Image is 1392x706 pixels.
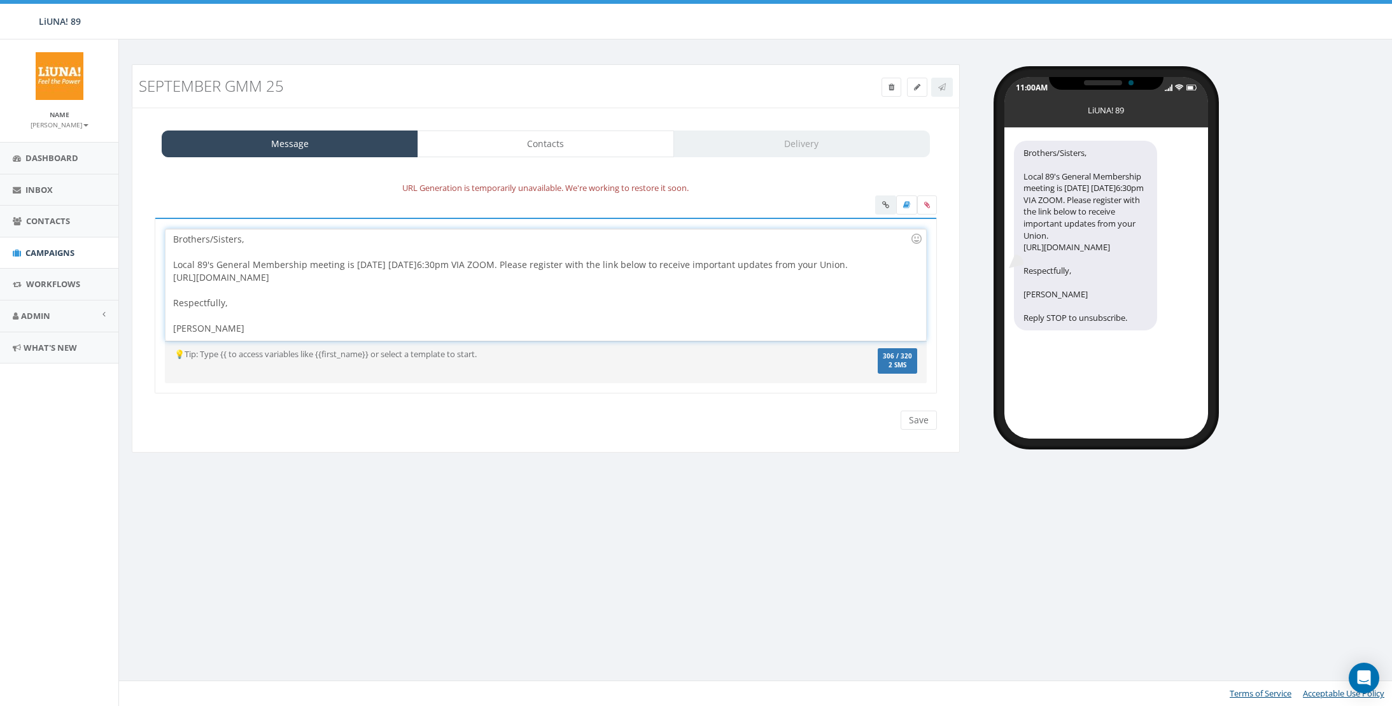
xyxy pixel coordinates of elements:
span: Inbox [25,184,53,195]
span: Admin [21,310,50,321]
span: Dashboard [25,152,78,164]
h3: September GMM 25 [139,78,744,94]
a: Acceptable Use Policy [1303,688,1384,699]
span: Contacts [26,215,70,227]
small: [PERSON_NAME] [31,120,88,129]
span: Workflows [26,278,80,290]
a: Message [162,131,418,157]
img: LiUNA!.jpg [36,52,83,100]
div: LiUNA! 89 [1074,104,1138,111]
span: Campaigns [25,247,74,258]
div: Brothers/Sisters, Local 89's General Membership meeting is [DATE] [DATE]6:30pm VIA ZOOM. Please r... [165,229,925,341]
span: Attach your media [917,195,937,215]
a: Contacts [418,131,674,157]
div: 11:00AM [1016,82,1048,93]
div: URL Generation is temporarily unavailable. We're working to restore it soon. [145,181,946,195]
input: Save [901,411,937,430]
div: 💡Tip: Type {{ to access variables like {{first_name}} or select a template to start. [165,348,799,360]
span: LiUNA! 89 [39,15,81,27]
a: Terms of Service [1230,688,1291,699]
span: 2 SMS [883,362,912,369]
label: Insert Template Text [896,195,917,215]
span: 306 / 320 [883,352,912,360]
a: [PERSON_NAME] [31,118,88,130]
span: What's New [24,342,77,353]
span: Edit Campaign [914,81,920,92]
div: Open Intercom Messenger [1349,663,1379,693]
div: Brothers/Sisters, Local 89's General Membership meeting is [DATE] [DATE]6:30pm VIA ZOOM. Please r... [1014,141,1157,330]
span: Delete Campaign [889,81,894,92]
small: Name [50,110,69,119]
